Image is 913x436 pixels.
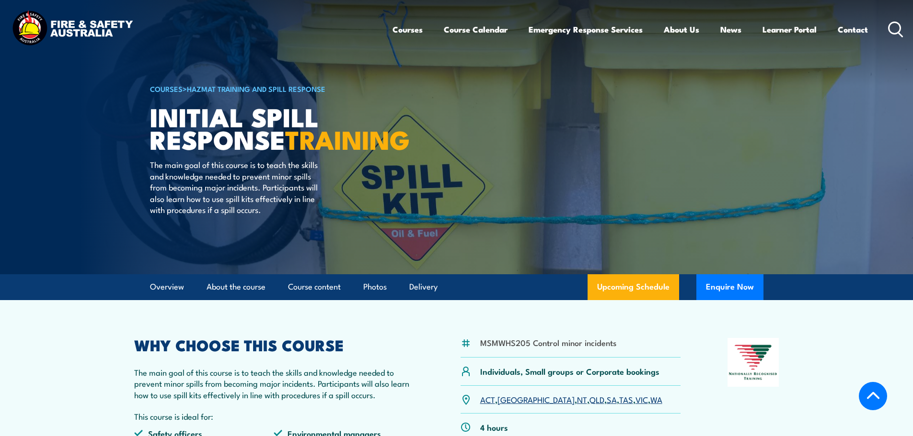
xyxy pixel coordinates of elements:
strong: TRAINING [285,119,410,158]
h1: Initial Spill Response [150,105,387,150]
a: [GEOGRAPHIC_DATA] [497,393,575,405]
a: About the course [207,274,266,300]
a: Emergency Response Services [529,17,643,42]
a: Delivery [409,274,438,300]
a: TAS [619,393,633,405]
a: HAZMAT Training and Spill Response [187,83,325,94]
p: Individuals, Small groups or Corporate bookings [480,366,659,377]
img: Nationally Recognised Training logo. [728,338,779,387]
a: Upcoming Schedule [588,274,679,300]
button: Enquire Now [696,274,763,300]
a: Overview [150,274,184,300]
h2: WHY CHOOSE THIS COURSE [134,338,414,351]
a: Course content [288,274,341,300]
a: Photos [363,274,387,300]
a: Courses [393,17,423,42]
a: Course Calendar [444,17,508,42]
a: QLD [589,393,604,405]
p: , , , , , , , [480,394,662,405]
a: Contact [838,17,868,42]
p: This course is ideal for: [134,411,414,422]
h6: > [150,83,387,94]
a: COURSES [150,83,183,94]
p: 4 hours [480,422,508,433]
a: NT [577,393,587,405]
p: The main goal of this course is to teach the skills and knowledge needed to prevent minor spills ... [150,159,325,215]
a: ACT [480,393,495,405]
a: News [720,17,741,42]
a: WA [650,393,662,405]
li: MSMWHS205 Control minor incidents [480,337,616,348]
a: SA [607,393,617,405]
a: VIC [636,393,648,405]
p: The main goal of this course is to teach the skills and knowledge needed to prevent minor spills ... [134,367,414,400]
a: About Us [664,17,699,42]
a: Learner Portal [763,17,817,42]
